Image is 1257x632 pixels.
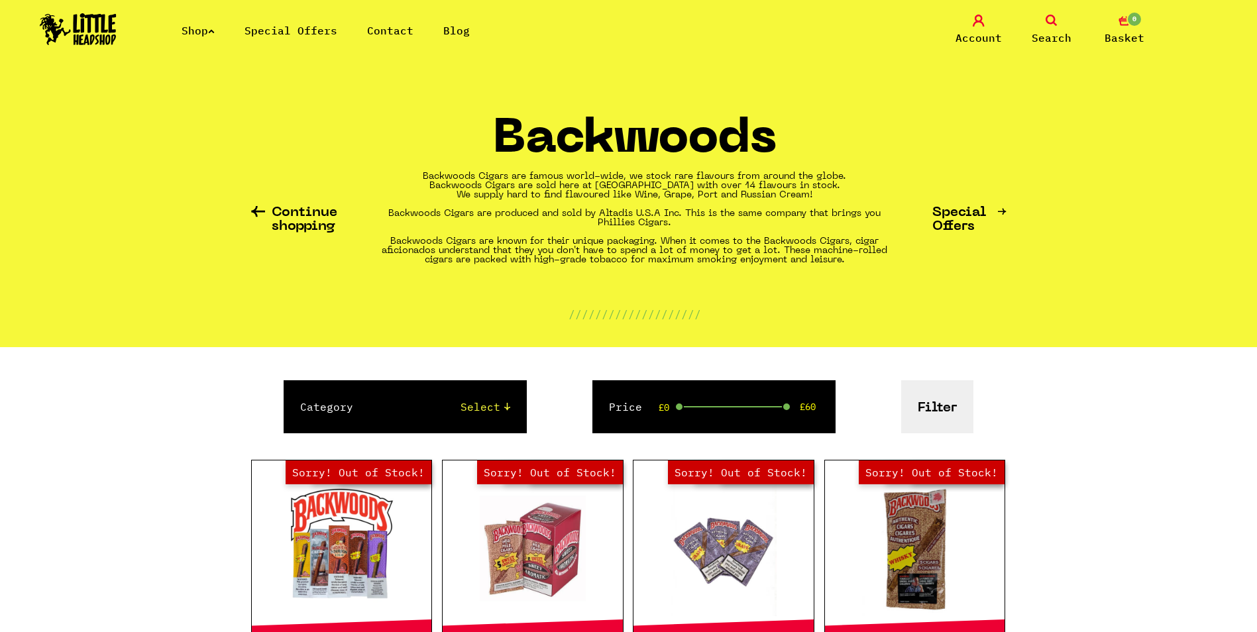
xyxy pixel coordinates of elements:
[300,399,353,415] label: Category
[286,460,431,484] span: Sorry! Out of Stock!
[423,172,846,190] strong: Backwoods Cigars are famous world-wide, we stock rare flavours from around the globe. Backwoods C...
[956,30,1002,46] span: Account
[443,24,470,37] a: Blog
[932,206,1007,234] a: Special Offers
[825,484,1005,616] a: Out of Stock Hurry! Low Stock Sorry! Out of Stock!
[659,402,669,413] span: £0
[1091,15,1158,46] a: 0 Basket
[668,460,814,484] span: Sorry! Out of Stock!
[1018,15,1085,46] a: Search
[493,117,777,172] h1: Backwoods
[245,24,337,37] a: Special Offers
[252,484,432,616] a: Out of Stock Hurry! Low Stock Sorry! Out of Stock!
[477,460,623,484] span: Sorry! Out of Stock!
[367,24,413,37] a: Contact
[901,380,973,433] button: Filter
[800,401,816,412] span: £60
[40,13,117,45] img: Little Head Shop Logo
[182,24,215,37] a: Shop
[1105,30,1144,46] span: Basket
[1032,30,1071,46] span: Search
[609,399,642,415] label: Price
[443,484,623,616] a: Out of Stock Hurry! Low Stock Sorry! Out of Stock!
[457,191,813,199] strong: We supply hard to find flavoured like Wine, Grape, Port and Russian Cream!
[1126,11,1142,27] span: 0
[382,209,887,264] strong: Backwoods Cigars are produced and sold by Altadis U.S.A Inc. This is the same company that brings...
[251,206,337,234] a: Continue shopping
[859,460,1005,484] span: Sorry! Out of Stock!
[569,306,701,322] p: ////////////////////
[633,484,814,616] a: Out of Stock Hurry! Low Stock Sorry! Out of Stock!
